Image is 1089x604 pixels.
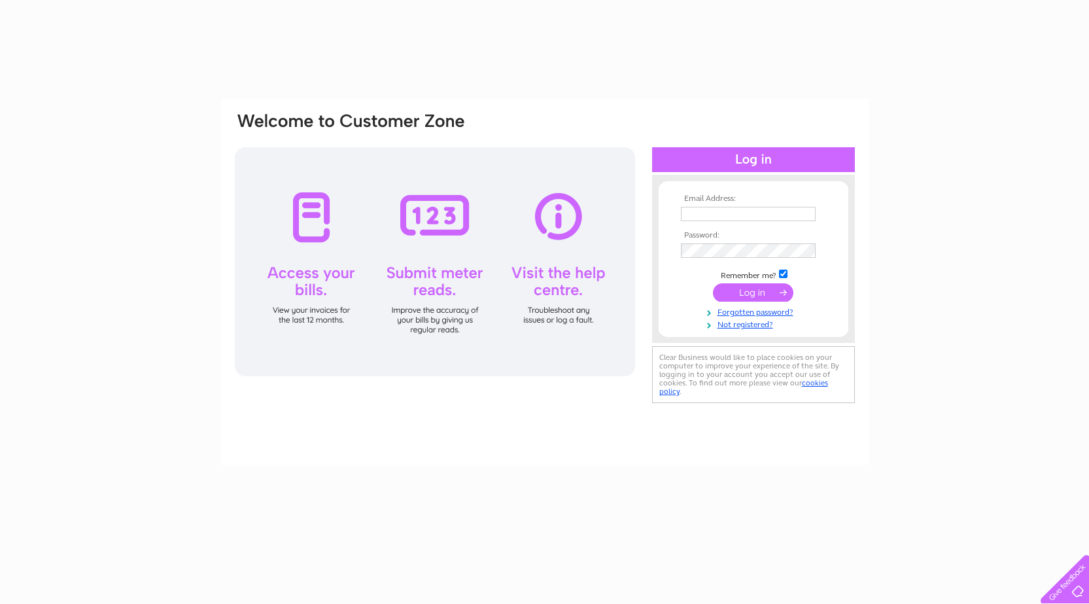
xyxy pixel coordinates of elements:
[652,346,855,403] div: Clear Business would like to place cookies on your computer to improve your experience of the sit...
[678,268,829,281] td: Remember me?
[681,317,829,330] a: Not registered?
[678,194,829,204] th: Email Address:
[681,305,829,317] a: Forgotten password?
[678,231,829,240] th: Password:
[659,378,828,396] a: cookies policy
[713,283,793,302] input: Submit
